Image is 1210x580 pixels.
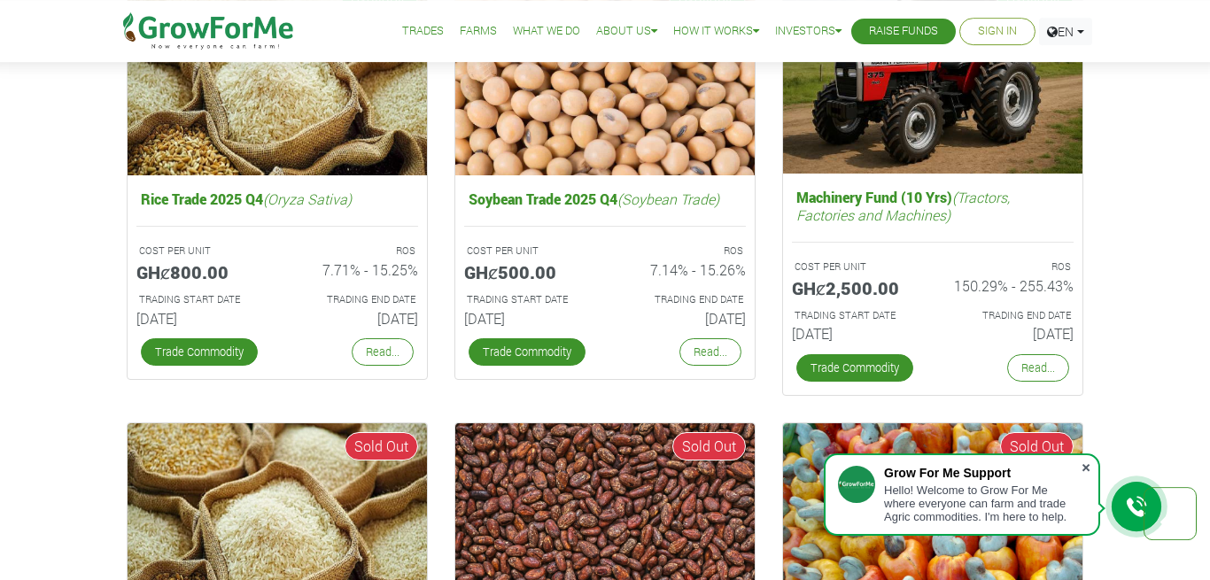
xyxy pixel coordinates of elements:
[884,466,1081,480] div: Grow For Me Support
[792,184,1074,227] h5: Machinery Fund (10 Yrs)
[796,188,1010,223] i: (Tractors, Factories and Machines)
[618,310,746,327] h6: [DATE]
[978,22,1017,41] a: Sign In
[617,189,719,208] i: (Soybean Trade)
[352,338,414,366] a: Read...
[293,244,415,259] p: ROS
[775,22,842,41] a: Investors
[949,308,1071,323] p: Estimated Trading End Date
[139,292,261,307] p: Estimated Trading Start Date
[1007,354,1069,382] a: Read...
[679,338,741,366] a: Read...
[618,261,746,278] h6: 7.14% - 15.26%
[949,259,1071,275] p: ROS
[792,325,919,342] h6: [DATE]
[467,292,589,307] p: Estimated Trading Start Date
[513,22,580,41] a: What We Do
[136,310,264,327] h6: [DATE]
[946,277,1074,294] h6: 150.29% - 255.43%
[621,292,743,307] p: Estimated Trading End Date
[293,292,415,307] p: Estimated Trading End Date
[467,244,589,259] p: COST PER UNIT
[673,22,759,41] a: How it Works
[1000,432,1074,460] span: Sold Out
[345,432,418,460] span: Sold Out
[884,483,1081,523] div: Hello! Welcome to Grow For Me where everyone can farm and trade Agric commodities. I'm here to help.
[464,310,592,327] h6: [DATE]
[869,22,938,41] a: Raise Funds
[469,338,586,366] a: Trade Commodity
[792,277,919,298] h5: GHȼ2,500.00
[672,432,746,460] span: Sold Out
[795,259,917,275] p: COST PER UNIT
[464,186,746,212] h5: Soybean Trade 2025 Q4
[460,22,497,41] a: Farms
[263,189,352,208] i: (Oryza Sativa)
[796,354,913,382] a: Trade Commodity
[291,310,418,327] h6: [DATE]
[621,244,743,259] p: ROS
[795,308,917,323] p: Estimated Trading Start Date
[946,325,1074,342] h6: [DATE]
[291,261,418,278] h6: 7.71% - 15.25%
[139,244,261,259] p: COST PER UNIT
[141,338,258,366] a: Trade Commodity
[1039,18,1092,45] a: EN
[596,22,657,41] a: About Us
[402,22,444,41] a: Trades
[136,261,264,282] h5: GHȼ800.00
[136,186,418,212] h5: Rice Trade 2025 Q4
[464,261,592,282] h5: GHȼ500.00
